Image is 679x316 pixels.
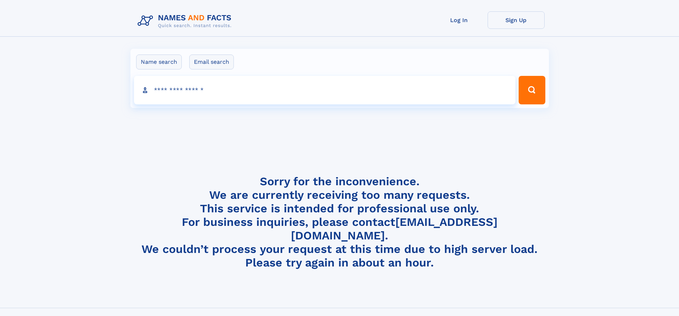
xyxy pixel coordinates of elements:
[431,11,488,29] a: Log In
[135,11,237,31] img: Logo Names and Facts
[134,76,516,104] input: search input
[189,55,234,69] label: Email search
[135,175,545,270] h4: Sorry for the inconvenience. We are currently receiving too many requests. This service is intend...
[519,76,545,104] button: Search Button
[291,215,498,242] a: [EMAIL_ADDRESS][DOMAIN_NAME]
[488,11,545,29] a: Sign Up
[136,55,182,69] label: Name search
